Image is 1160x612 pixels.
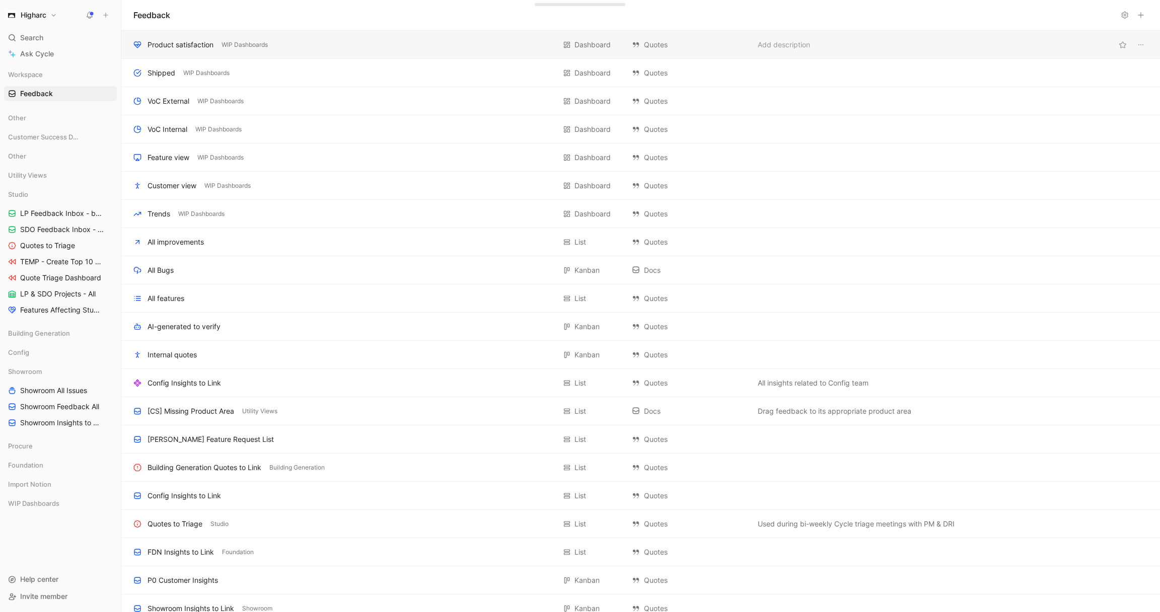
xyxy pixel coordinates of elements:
div: Quotes [632,377,748,389]
span: Used during bi-weekly Cycle triage meetings with PM & DRI [758,518,955,530]
span: TEMP - Create Top 10 List [20,257,103,267]
span: Studio [8,189,28,199]
button: HigharcHigharc [4,8,59,22]
a: SDO Feedback Inbox - by Type [4,222,117,237]
div: Building Generation Quotes to LinkBuilding GenerationList QuotesView actions [121,453,1160,482]
div: Quotes [632,180,748,192]
span: LP & SDO Projects - All [20,289,96,299]
button: WIP Dashboards [193,125,244,134]
div: Quotes [632,518,748,530]
div: TrendsWIP DashboardsDashboard QuotesView actions [121,200,1160,228]
div: All improvements [148,236,204,248]
div: Internal quotes [148,349,197,361]
div: Config [4,345,117,360]
div: Customer Success Dashboards [4,129,117,147]
div: Quotes [632,236,748,248]
div: Shipped [148,67,175,79]
span: Config [8,347,29,357]
div: Config Insights to LinkList QuotesView actions [121,482,1160,510]
div: Quotes to TriageStudioList QuotesUsed during bi-weekly Cycle triage meetings with PM & DRIView ac... [121,510,1160,538]
div: Config Insights to LinkList QuotesAll insights related to Config teamView actions [121,369,1160,397]
div: Quotes [632,349,748,361]
div: VoC External [148,95,189,107]
div: Dashboard [574,208,611,220]
div: Customer view [148,180,196,192]
div: Building Generation Quotes to Link [148,462,261,474]
span: Quotes to Triage [20,241,75,251]
div: Dashboard [574,180,611,192]
div: Product satisfactionWIP DashboardsDashboard QuotesAdd descriptionView actions [121,31,1160,59]
div: Help center [4,572,117,587]
button: WIP Dashboards [195,97,246,106]
button: WIP Dashboards [202,181,253,190]
div: VoC Internal [148,123,187,135]
div: ShippedWIP DashboardsDashboard QuotesView actions [121,59,1160,87]
span: Showroom [8,366,42,376]
div: AI-generated to verify [148,321,221,333]
span: Workspace [8,69,43,80]
div: Quotes [632,574,748,586]
div: Utility Views [4,168,117,183]
div: Quotes [632,462,748,474]
a: LP & SDO Projects - All [4,286,117,301]
div: Other [4,148,117,164]
button: All insights related to Config team [756,377,871,389]
button: Used during bi-weekly Cycle triage meetings with PM & DRI [756,518,957,530]
span: Other [8,151,26,161]
button: Foundation [220,548,256,557]
a: Quote Triage Dashboard [4,270,117,285]
div: List [574,546,586,558]
div: [CS] Missing Product AreaUtility ViewsList DocsDrag feedback to its appropriate product areaView ... [121,397,1160,425]
div: Dashboard [574,67,611,79]
div: Quotes [632,123,748,135]
div: List [574,490,586,502]
div: Kanban [574,574,600,586]
span: WIP Dashboards [178,209,225,219]
span: SDO Feedback Inbox - by Type [20,224,105,235]
div: Quotes [632,546,748,558]
div: Config [4,345,117,363]
a: Feedback [4,86,117,101]
span: Add description [758,39,810,51]
a: Showroom Insights to Link [4,415,117,430]
div: Quotes [632,67,748,79]
div: VoC InternalWIP DashboardsDashboard QuotesView actions [121,115,1160,143]
div: Procure [4,438,117,453]
div: Feature viewWIP DashboardsDashboard QuotesView actions [121,143,1160,172]
span: Building Generation [269,463,325,473]
div: Quotes to Triage [148,518,202,530]
div: All features [148,292,184,304]
span: WIP Dashboards [204,181,251,191]
div: Quotes [632,321,748,333]
span: Drag feedback to its appropriate product area [758,405,911,417]
a: Features Affecting Studio [4,302,117,318]
div: List [574,405,586,417]
div: StudioLP Feedback Inbox - by TypeSDO Feedback Inbox - by TypeQuotes to TriageTEMP - Create Top 10... [4,187,117,318]
button: WIP Dashboards [195,153,246,162]
div: Dashboard [574,151,611,164]
div: WIP Dashboards [4,496,117,514]
div: Import Notion [4,477,117,495]
button: Utility Views [240,407,279,416]
span: Procure [8,441,33,451]
div: Quotes [632,95,748,107]
span: Help center [20,575,58,583]
span: Foundation [8,460,43,470]
div: Trends [148,208,170,220]
span: Showroom All Issues [20,386,87,396]
span: Ask Cycle [20,48,54,60]
div: Utility Views [4,168,117,186]
div: FDN Insights to LinkFoundationList QuotesView actions [121,538,1160,566]
button: WIP Dashboards [176,209,227,218]
div: Procure [4,438,117,456]
span: WIP Dashboards [8,498,59,508]
a: LP Feedback Inbox - by Type [4,206,117,221]
div: All improvementsList QuotesView actions [121,228,1160,256]
div: List [574,377,586,389]
div: VoC ExternalWIP DashboardsDashboard QuotesView actions [121,87,1160,115]
img: Higharc [7,10,17,20]
div: Kanban [574,321,600,333]
div: Import Notion [4,477,117,492]
div: Other [4,110,117,125]
div: Quotes [632,433,748,445]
